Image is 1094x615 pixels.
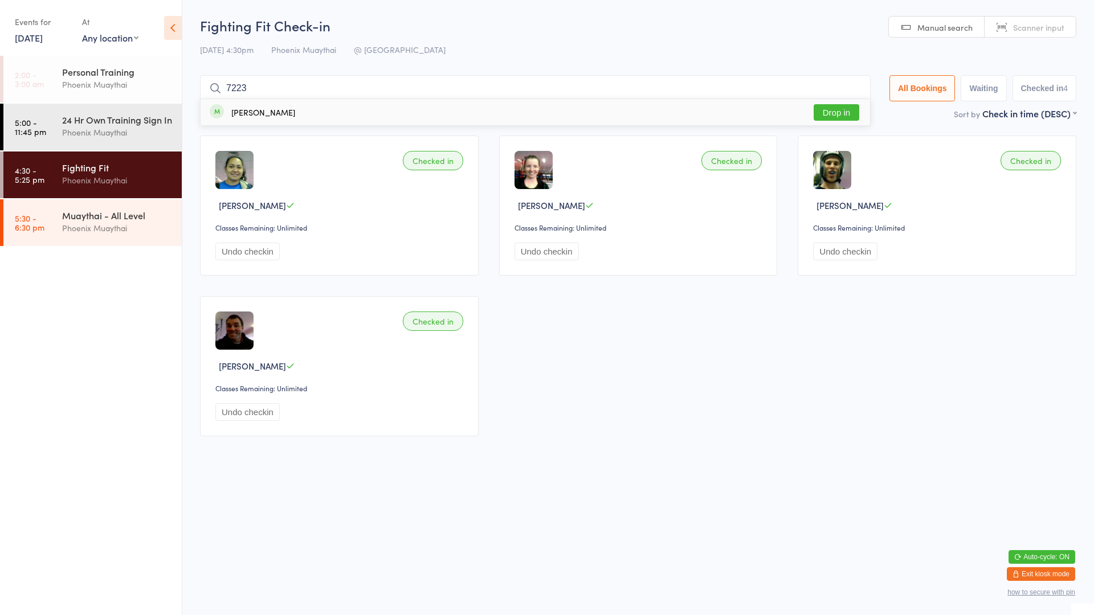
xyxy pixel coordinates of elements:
[515,223,766,232] div: Classes Remaining: Unlimited
[231,108,295,117] div: [PERSON_NAME]
[3,151,182,198] a: 4:30 -5:25 pmFighting FitPhoenix Muaythai
[3,199,182,246] a: 5:30 -6:30 pmMuaythai - All LevelPhoenix Muaythai
[82,13,138,31] div: At
[62,209,172,222] div: Muaythai - All Level
[200,75,871,101] input: Search
[1013,75,1077,101] button: Checked in4
[62,222,172,235] div: Phoenix Muaythai
[62,65,172,78] div: Personal Training
[1007,588,1075,596] button: how to secure with pin
[917,22,973,33] span: Manual search
[62,78,172,91] div: Phoenix Muaythai
[403,311,463,331] div: Checked in
[518,199,585,211] span: [PERSON_NAME]
[62,113,172,126] div: 24 Hr Own Training Sign In
[215,383,467,393] div: Classes Remaining: Unlimited
[62,174,172,187] div: Phoenix Muaythai
[817,199,884,211] span: [PERSON_NAME]
[15,13,71,31] div: Events for
[515,243,579,260] button: Undo checkin
[889,75,956,101] button: All Bookings
[15,118,46,136] time: 5:00 - 11:45 pm
[15,166,44,184] time: 4:30 - 5:25 pm
[215,151,254,189] img: image1723106532.png
[215,403,280,421] button: Undo checkin
[62,126,172,139] div: Phoenix Muaythai
[215,223,467,232] div: Classes Remaining: Unlimited
[813,151,851,189] img: image1722753216.png
[215,311,254,350] img: image1722753160.png
[813,243,877,260] button: Undo checkin
[515,151,553,189] img: image1722745548.png
[200,44,254,55] span: [DATE] 4:30pm
[82,31,138,44] div: Any location
[3,56,182,102] a: 2:00 -3:00 amPersonal TrainingPhoenix Muaythai
[15,31,43,44] a: [DATE]
[814,104,859,121] button: Drop in
[1001,151,1061,170] div: Checked in
[954,108,980,120] label: Sort by
[219,199,286,211] span: [PERSON_NAME]
[982,107,1076,120] div: Check in time (DESC)
[215,243,280,260] button: Undo checkin
[15,214,44,232] time: 5:30 - 6:30 pm
[1007,567,1075,581] button: Exit kiosk mode
[200,16,1076,35] h2: Fighting Fit Check-in
[1063,84,1068,93] div: 4
[15,70,44,88] time: 2:00 - 3:00 am
[403,151,463,170] div: Checked in
[813,223,1064,232] div: Classes Remaining: Unlimited
[3,104,182,150] a: 5:00 -11:45 pm24 Hr Own Training Sign InPhoenix Muaythai
[271,44,336,55] span: Phoenix Muaythai
[1013,22,1064,33] span: Scanner input
[62,161,172,174] div: Fighting Fit
[219,360,286,372] span: [PERSON_NAME]
[961,75,1006,101] button: Waiting
[701,151,762,170] div: Checked in
[354,44,446,55] span: @ [GEOGRAPHIC_DATA]
[1009,550,1075,564] button: Auto-cycle: ON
